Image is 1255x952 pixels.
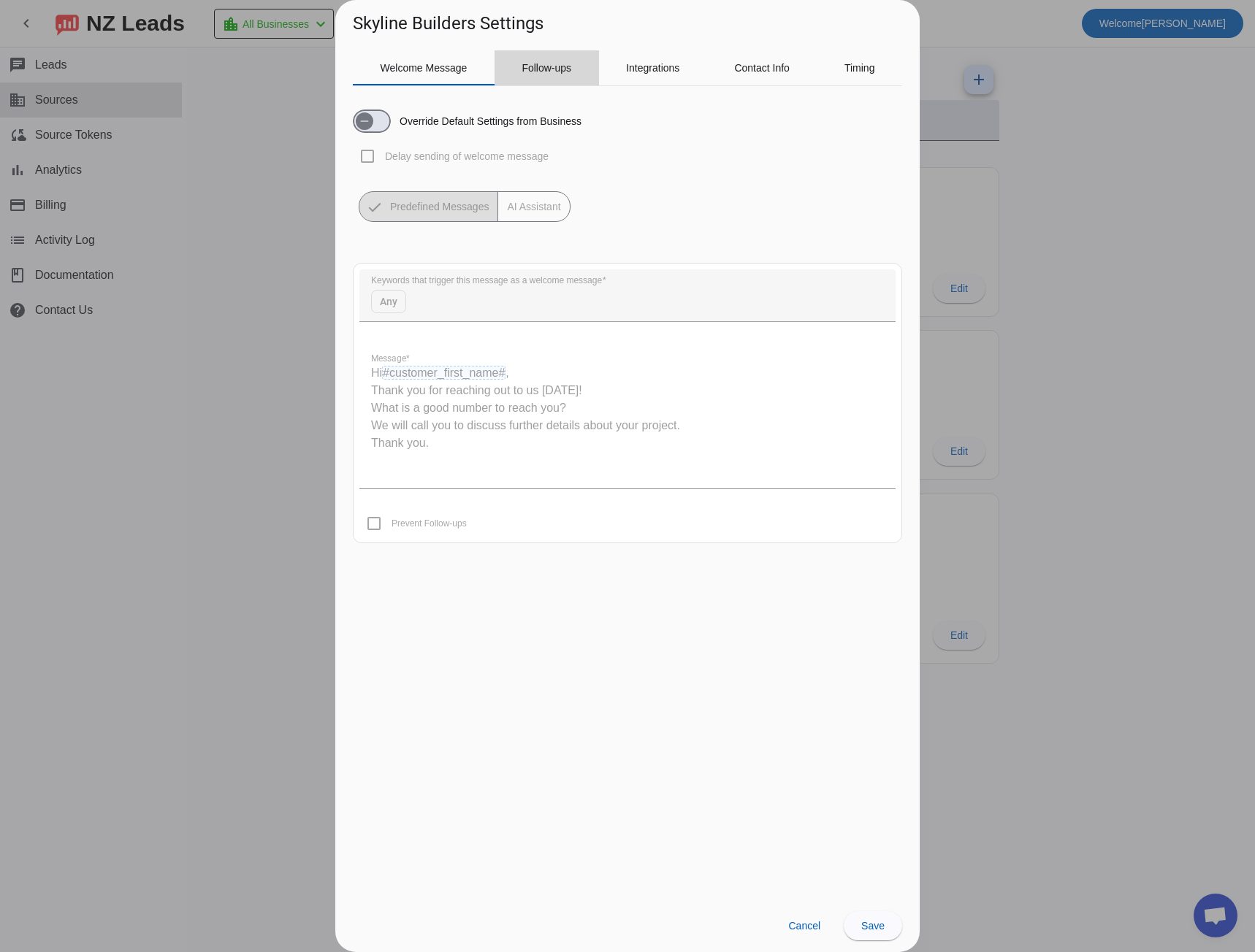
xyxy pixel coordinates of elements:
[844,63,875,73] span: Timing
[353,12,543,35] h1: Skyline Builders Settings
[788,920,820,932] span: Cancel
[844,911,902,940] button: Save
[371,276,602,285] mat-label: Keywords that trigger this message as a welcome message
[626,63,679,73] span: Integrations
[734,63,790,73] span: Contact Info
[777,911,832,940] button: Cancel
[381,63,468,73] span: Welcome Message
[861,920,885,932] span: Save
[397,114,581,128] label: Override Default Settings from Business
[522,63,571,73] span: Follow-ups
